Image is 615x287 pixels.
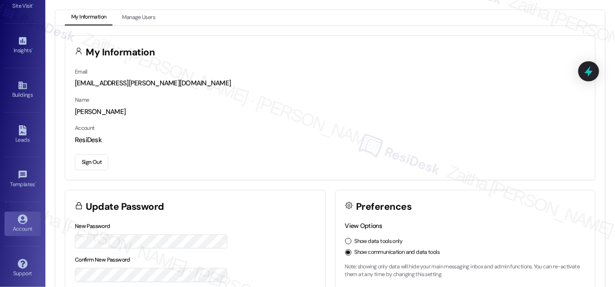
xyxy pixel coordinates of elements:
[75,135,586,145] div: ResiDesk
[33,1,34,8] span: •
[75,79,586,88] div: [EMAIL_ADDRESS][PERSON_NAME][DOMAIN_NAME]
[75,107,586,117] div: [PERSON_NAME]
[31,46,33,52] span: •
[86,48,155,57] h3: My Information
[75,68,88,75] label: Email
[5,167,41,192] a: Templates •
[75,256,130,263] label: Confirm New Password
[355,248,440,257] label: Show communication and data tools
[5,212,41,236] a: Account
[345,222,382,230] label: View Options
[116,10,161,25] button: Manage Users
[5,123,41,147] a: Leads
[75,124,95,132] label: Account
[35,180,36,186] span: •
[345,263,586,279] p: Note: showing only data will hide your main messaging inbox and admin functions. You can re-activ...
[86,202,164,212] h3: Update Password
[65,10,112,25] button: My Information
[5,78,41,102] a: Buildings
[5,33,41,58] a: Insights •
[75,96,89,104] label: Name
[356,202,411,212] h3: Preferences
[5,256,41,281] a: Support
[75,223,110,230] label: New Password
[75,154,108,170] button: Sign Out
[355,238,403,246] label: Show data tools only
